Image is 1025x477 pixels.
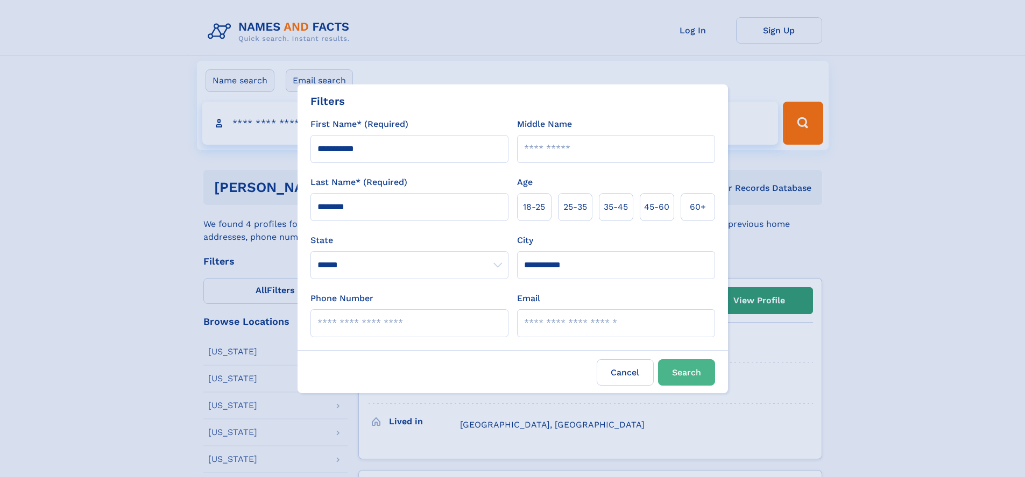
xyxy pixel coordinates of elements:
[310,234,508,247] label: State
[310,118,408,131] label: First Name* (Required)
[604,201,628,213] span: 35‑45
[310,292,373,305] label: Phone Number
[563,201,587,213] span: 25‑35
[644,201,669,213] span: 45‑60
[658,359,715,386] button: Search
[597,359,654,386] label: Cancel
[690,201,706,213] span: 60+
[517,234,533,247] label: City
[517,292,540,305] label: Email
[310,93,345,109] div: Filters
[517,176,533,189] label: Age
[517,118,572,131] label: Middle Name
[523,201,545,213] span: 18‑25
[310,176,407,189] label: Last Name* (Required)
